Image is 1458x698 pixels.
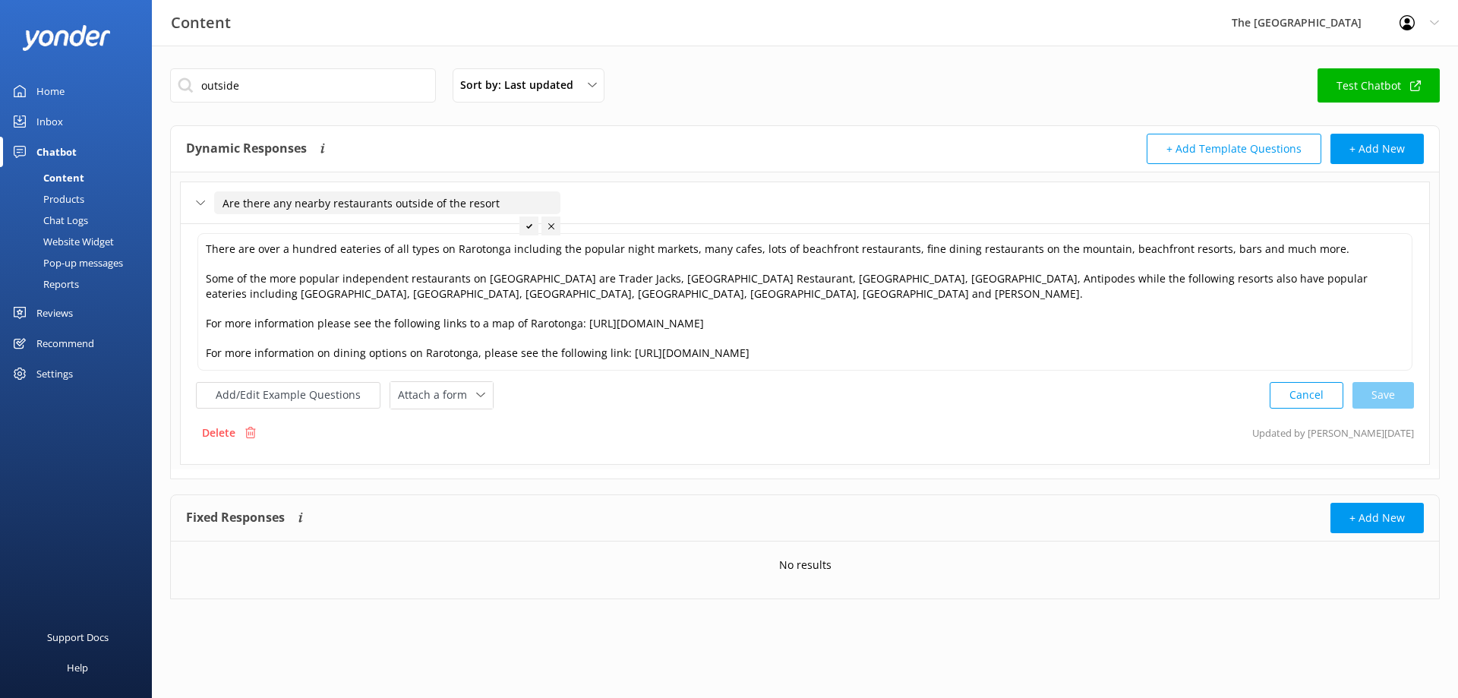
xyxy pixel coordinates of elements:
[9,231,114,252] div: Website Widget
[1252,418,1414,447] p: Updated by [PERSON_NAME] [DATE]
[1147,134,1321,164] button: + Add Template Questions
[36,137,77,167] div: Chatbot
[197,233,1412,371] textarea: There are over a hundred eateries of all types on Rarotonga including the popular night markets, ...
[9,231,152,252] a: Website Widget
[36,76,65,106] div: Home
[9,273,152,295] a: Reports
[170,68,436,103] input: Search all Chatbot Content
[36,358,73,389] div: Settings
[67,652,88,683] div: Help
[36,106,63,137] div: Inbox
[9,167,152,188] a: Content
[1330,503,1424,533] button: + Add New
[9,252,123,273] div: Pop-up messages
[9,188,152,210] a: Products
[196,382,380,409] button: Add/Edit Example Questions
[9,252,152,273] a: Pop-up messages
[9,167,84,188] div: Content
[9,188,84,210] div: Products
[1318,68,1440,103] a: Test Chatbot
[202,425,235,441] p: Delete
[23,25,110,50] img: yonder-white-logo.png
[9,273,79,295] div: Reports
[36,298,73,328] div: Reviews
[9,210,88,231] div: Chat Logs
[36,328,94,358] div: Recommend
[1270,382,1343,409] button: Cancel
[9,210,152,231] a: Chat Logs
[460,77,582,93] span: Sort by: Last updated
[171,11,231,35] h3: Content
[1330,134,1424,164] button: + Add New
[186,134,307,164] h4: Dynamic Responses
[47,622,109,652] div: Support Docs
[779,557,832,573] p: No results
[186,503,285,533] h4: Fixed Responses
[398,387,476,403] span: Attach a form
